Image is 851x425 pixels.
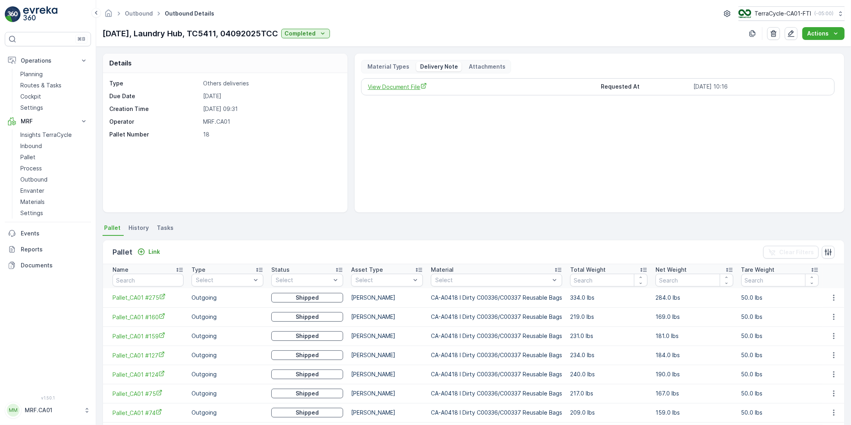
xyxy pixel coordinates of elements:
[192,409,263,417] p: Outgoing
[203,105,339,113] p: [DATE] 09:31
[351,266,383,274] p: Asset Type
[192,294,263,302] p: Outgoing
[296,313,319,321] p: Shipped
[271,389,343,398] button: Shipped
[368,83,595,91] span: View Document File
[431,266,454,274] p: Material
[419,63,458,71] p: Delivery Note
[109,92,200,100] p: Due Date
[741,389,819,397] p: 50.0 lbs
[656,274,733,287] input: Search
[20,104,43,112] p: Settings
[271,266,290,274] p: Status
[431,294,562,302] p: CA-A0418 I Dirty C00336/C00337 Reusable Bags
[570,370,648,378] p: 240.0 lbs
[351,294,423,302] p: [PERSON_NAME]
[20,131,72,139] p: Insights TerraCycle
[21,117,75,125] p: MRF
[355,276,411,284] p: Select
[113,389,184,398] span: Pallet_CA01 #75
[435,276,550,284] p: Select
[17,152,91,163] a: Pallet
[192,266,205,274] p: Type
[5,113,91,129] button: MRF
[656,313,733,321] p: 169.0 lbs
[109,58,132,68] p: Details
[20,176,47,184] p: Outbound
[113,266,128,274] p: Name
[807,30,829,38] p: Actions
[296,332,319,340] p: Shipped
[113,247,132,258] p: Pallet
[763,246,819,259] button: Clear Filters
[296,389,319,397] p: Shipped
[5,53,91,69] button: Operations
[21,57,75,65] p: Operations
[20,164,42,172] p: Process
[276,276,331,284] p: Select
[113,313,184,321] a: Pallet_CA01 #160
[148,248,160,256] p: Link
[601,83,690,91] p: Requested At
[113,409,184,417] a: Pallet_CA01 #74
[271,370,343,379] button: Shipped
[203,118,339,126] p: MRF.CA01
[296,370,319,378] p: Shipped
[296,294,319,302] p: Shipped
[203,92,339,100] p: [DATE]
[20,187,44,195] p: Envanter
[192,370,263,378] p: Outgoing
[802,27,845,40] button: Actions
[351,332,423,340] p: [PERSON_NAME]
[741,332,819,340] p: 50.0 lbs
[25,406,80,414] p: MRF.CA01
[656,370,733,378] p: 190.0 lbs
[5,395,91,400] span: v 1.50.1
[271,331,343,341] button: Shipped
[431,313,562,321] p: CA-A0418 I Dirty C00336/C00337 Reusable Bags
[113,351,184,360] a: Pallet_CA01 #127
[20,153,36,161] p: Pallet
[741,294,819,302] p: 50.0 lbs
[21,245,88,253] p: Reports
[192,332,263,340] p: Outgoing
[754,10,811,18] p: TerraCycle-CA01-FTI
[431,370,562,378] p: CA-A0418 I Dirty C00336/C00337 Reusable Bags
[351,370,423,378] p: [PERSON_NAME]
[103,28,278,40] p: [DATE], Laundry Hub, TC5411, 04092025TCC
[5,257,91,273] a: Documents
[779,248,814,256] p: Clear Filters
[17,69,91,80] a: Planning
[109,79,200,87] p: Type
[284,30,316,38] p: Completed
[5,241,91,257] a: Reports
[17,174,91,185] a: Outbound
[17,102,91,113] a: Settings
[656,409,733,417] p: 159.0 lbs
[431,332,562,340] p: CA-A0418 I Dirty C00336/C00337 Reusable Bags
[134,247,163,257] button: Link
[17,129,91,140] a: Insights TerraCycle
[20,81,61,89] p: Routes & Tasks
[113,370,184,379] a: Pallet_CA01 #124
[20,70,43,78] p: Planning
[20,93,41,101] p: Cockpit
[271,293,343,302] button: Shipped
[281,29,330,38] button: Completed
[20,142,42,150] p: Inbound
[7,404,20,417] div: MM
[570,266,606,274] p: Total Weight
[5,6,21,22] img: logo
[431,351,562,359] p: CA-A0418 I Dirty C00336/C00337 Reusable Bags
[128,224,149,232] span: History
[468,63,506,71] p: Attachments
[192,351,263,359] p: Outgoing
[17,80,91,91] a: Routes & Tasks
[113,332,184,340] a: Pallet_CA01 #159
[296,351,319,359] p: Shipped
[741,409,819,417] p: 50.0 lbs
